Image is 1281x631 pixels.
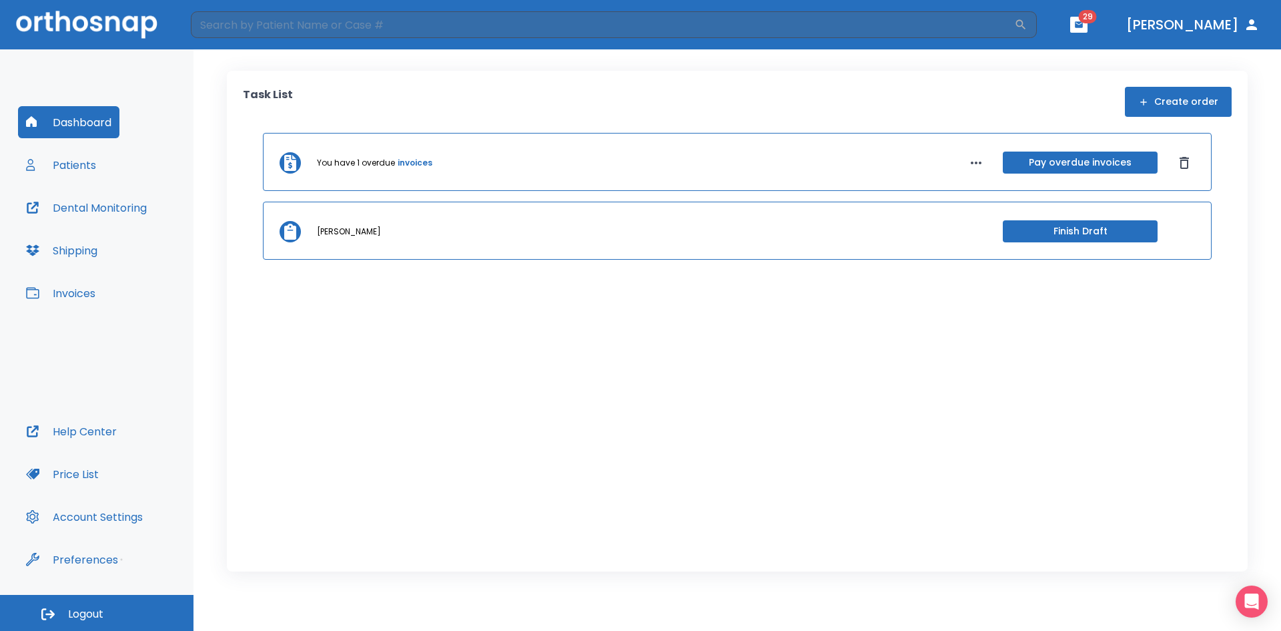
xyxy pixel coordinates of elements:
button: Dashboard [18,106,119,138]
p: Task List [243,87,293,117]
button: Create order [1125,87,1232,117]
button: Pay overdue invoices [1003,152,1158,174]
button: Help Center [18,415,125,447]
a: invoices [398,157,432,169]
button: Dismiss [1174,152,1195,174]
img: Orthosnap [16,11,157,38]
button: [PERSON_NAME] [1121,13,1265,37]
span: 29 [1079,10,1097,23]
button: Preferences [18,544,126,576]
button: Price List [18,458,107,490]
div: Open Intercom Messenger [1236,586,1268,618]
button: Account Settings [18,501,151,533]
span: Logout [68,607,103,622]
button: Finish Draft [1003,220,1158,242]
button: Shipping [18,234,105,266]
button: Invoices [18,277,103,309]
p: [PERSON_NAME] [317,226,381,238]
p: You have 1 overdue [317,157,395,169]
input: Search by Patient Name or Case # [191,11,1014,38]
button: Dental Monitoring [18,192,155,224]
div: Tooltip anchor [115,554,127,566]
button: Patients [18,149,104,181]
